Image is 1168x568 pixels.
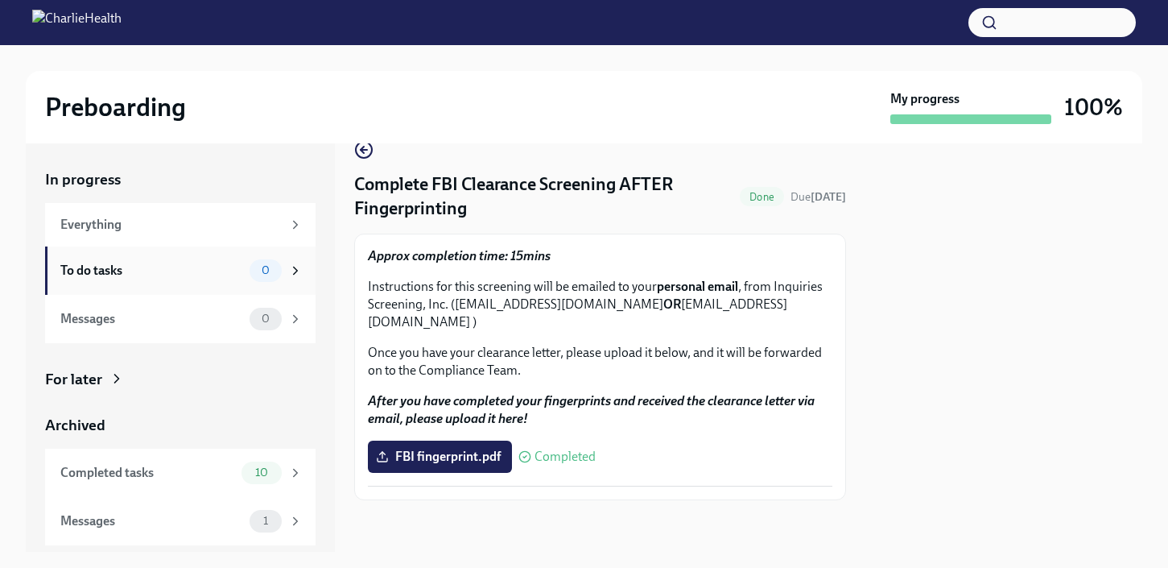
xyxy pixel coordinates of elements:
[368,248,551,263] strong: Approx completion time: 15mins
[60,464,235,482] div: Completed tasks
[890,90,960,108] strong: My progress
[252,264,279,276] span: 0
[45,415,316,436] a: Archived
[45,369,316,390] a: For later
[45,449,316,497] a: Completed tasks10
[60,262,243,280] div: To do tasks
[45,369,102,390] div: For later
[534,450,596,463] span: Completed
[368,441,512,473] label: FBI fingerprint.pdf
[60,512,243,530] div: Messages
[32,10,122,35] img: CharlieHealth
[246,466,278,479] span: 10
[368,393,815,426] strong: After you have completed your fingerprints and received the clearance letter via email, please up...
[1064,93,1123,122] h3: 100%
[45,169,316,190] a: In progress
[379,449,501,465] span: FBI fingerprint.pdf
[60,216,282,234] div: Everything
[790,190,846,204] span: Due
[45,497,316,545] a: Messages1
[45,203,316,247] a: Everything
[790,189,846,205] span: September 8th, 2025 09:00
[368,278,832,331] p: Instructions for this screening will be emailed to your , from Inquiries Screening, Inc. ([EMAIL_...
[354,172,733,221] h4: Complete FBI Clearance Screening AFTER Fingerprinting
[45,295,316,343] a: Messages0
[811,190,846,204] strong: [DATE]
[663,296,681,312] strong: OR
[254,515,278,527] span: 1
[657,279,738,294] strong: personal email
[252,313,279,325] span: 0
[60,310,243,328] div: Messages
[368,344,832,379] p: Once you have your clearance letter, please upload it below, and it will be forwarded on to the C...
[740,191,784,203] span: Done
[45,91,186,123] h2: Preboarding
[45,247,316,295] a: To do tasks0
